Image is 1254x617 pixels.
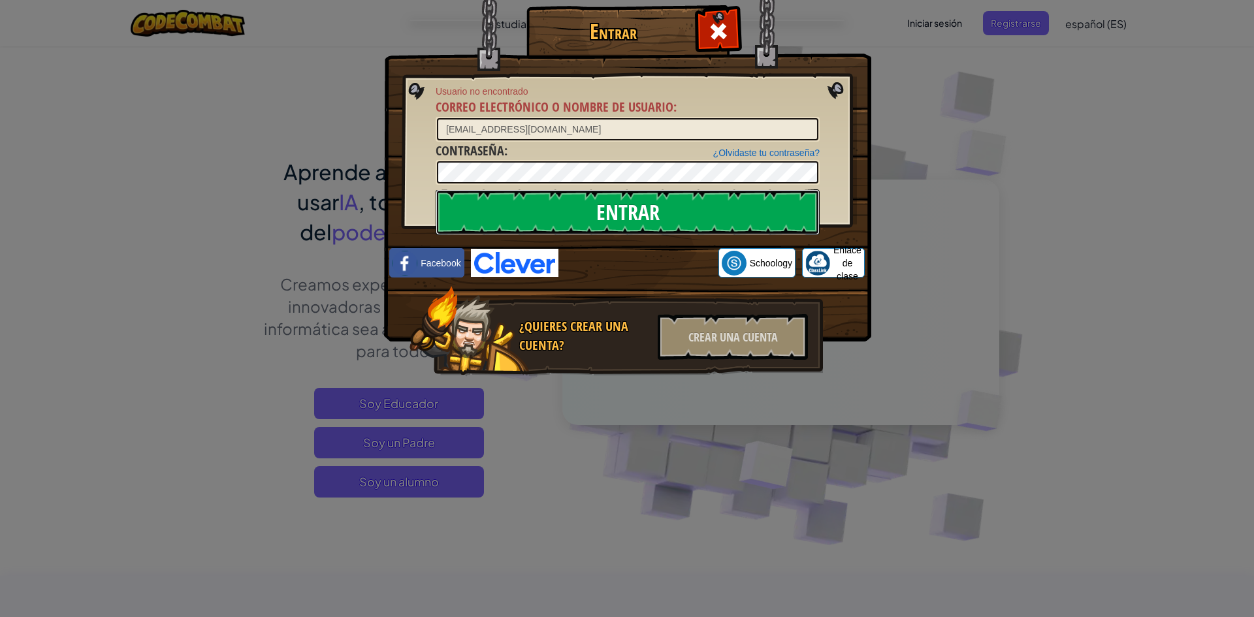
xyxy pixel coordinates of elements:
font: Enlace de clase [833,245,861,281]
font: Correo electrónico o nombre de usuario [436,98,673,116]
font: Schoology [750,258,792,268]
font: ¿Quieres crear una cuenta? [519,317,628,354]
img: schoology.png [722,251,747,276]
img: facebook_small.png [393,251,417,276]
font: Usuario no encontrado [436,86,528,97]
font: : [504,142,507,159]
font: Contraseña [436,142,504,159]
img: classlink-logo-small.png [805,251,830,276]
font: Crear una cuenta [688,329,778,345]
font: : [673,98,677,116]
font: Entrar [590,17,637,46]
img: clever-logo-blue.png [471,249,558,277]
a: ¿Olvidaste tu contraseña? [713,148,820,158]
input: Entrar [436,189,820,235]
font: Facebook [421,258,460,268]
iframe: Botón Iniciar sesión con Google [558,249,718,277]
